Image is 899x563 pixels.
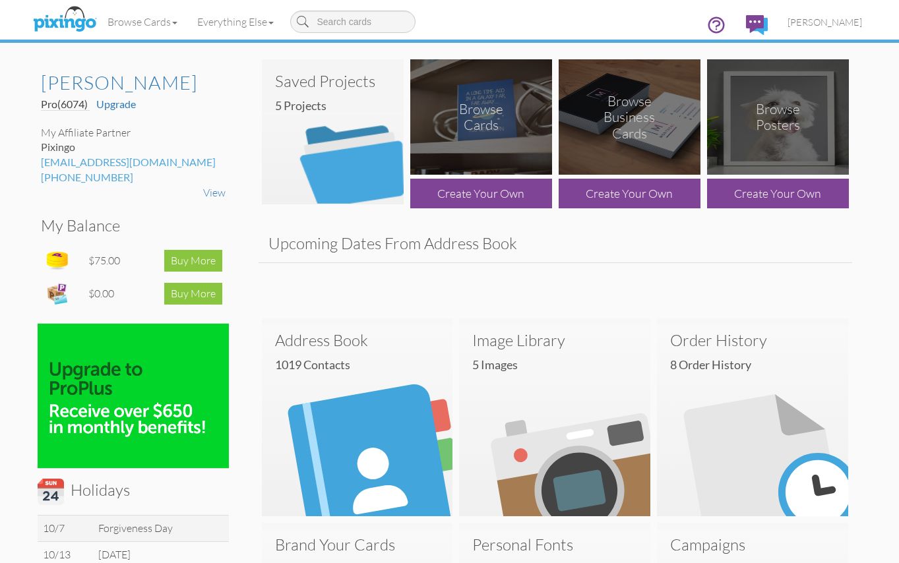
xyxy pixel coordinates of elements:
span: Pro [41,98,88,110]
img: saved-projects2.png [262,59,404,204]
img: browse-cards.png [410,59,552,175]
td: 10/7 [38,516,93,542]
a: Browse Cards [98,5,187,38]
h3: Brand Your Cards [275,536,440,553]
div: Browse Cards [445,101,516,134]
img: address-book.svg [262,325,453,516]
div: Buy More [164,250,222,272]
h4: 8 Order History [670,359,845,372]
h4: 1019 Contacts [275,359,450,372]
img: comments.svg [746,15,768,35]
img: upgrade_proPlus-100.jpg [38,324,229,468]
img: pixingo logo [30,3,100,36]
div: Buy More [164,283,222,305]
h4: 5 images [472,359,647,372]
h3: Campaigns [670,536,835,553]
div: Create Your Own [410,179,552,208]
h3: Image Library [472,332,637,349]
img: browse-business-cards.png [559,59,700,175]
h3: Saved Projects [275,73,390,90]
td: Forgiveness Day [93,516,229,542]
div: [EMAIL_ADDRESS][DOMAIN_NAME] [41,155,226,170]
div: Browse Posters [742,101,813,134]
input: Search cards [290,11,416,33]
div: Pixingo [41,140,226,155]
div: Browse Business Cards [594,92,665,142]
img: points-icon.png [44,247,71,274]
a: [PERSON_NAME] [41,73,226,94]
h3: Order History [670,332,835,349]
a: Upgrade [96,98,136,110]
img: calendar.svg [38,479,64,505]
img: browse-posters.png [707,59,849,175]
a: [PERSON_NAME] [778,5,872,39]
span: (6074) [57,98,88,110]
div: Create Your Own [707,179,849,208]
h3: Holidays [38,479,219,505]
img: order-history.svg [657,325,848,516]
img: image-library.svg [459,325,650,516]
td: $75.00 [85,244,137,277]
a: Pro(6074) [41,98,90,111]
span: [PERSON_NAME] [788,16,862,28]
a: View [203,186,226,199]
div: [PHONE_NUMBER] [41,170,226,185]
h3: Personal Fonts [472,536,637,553]
h2: [PERSON_NAME] [41,73,212,94]
div: Create Your Own [559,179,700,208]
div: My Affiliate Partner [41,125,226,140]
h4: 5 Projects [275,100,400,113]
h3: Upcoming Dates From Address Book [268,235,842,252]
img: expense-icon.png [44,280,71,307]
h3: My Balance [41,217,216,234]
a: Everything Else [187,5,284,38]
td: $0.00 [85,277,137,310]
h3: Address Book [275,332,440,349]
